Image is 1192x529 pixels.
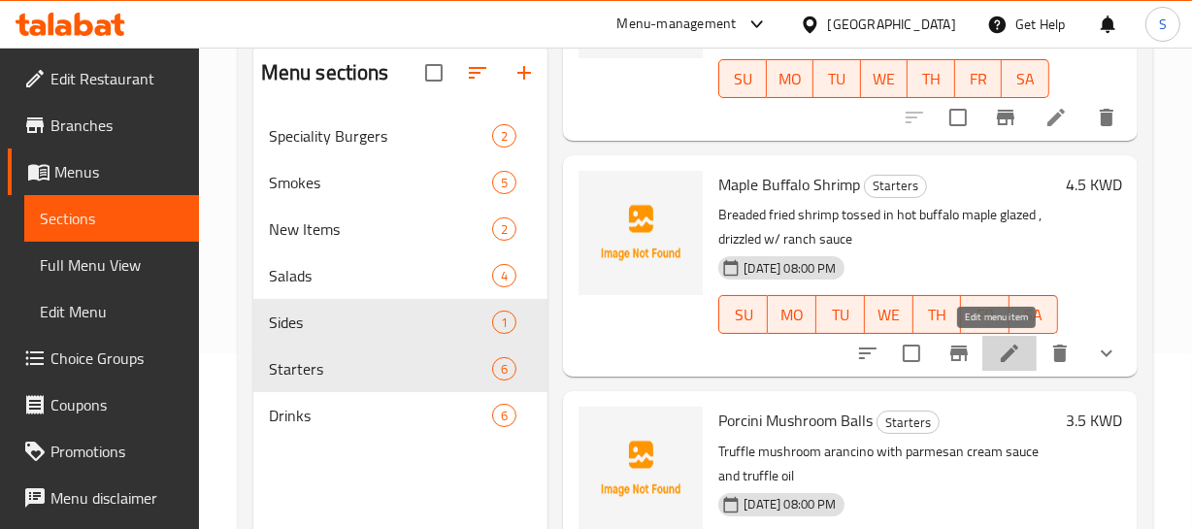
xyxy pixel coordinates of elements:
a: Edit Menu [24,288,199,335]
span: Choice Groups [50,347,183,370]
a: Sections [24,195,199,242]
span: Sections [40,207,183,230]
a: Edit Restaurant [8,55,199,102]
h6: 4.5 KWD [1066,171,1122,198]
span: Sides [269,311,493,334]
div: New Items2 [253,206,548,252]
span: MO [776,301,809,329]
button: FR [955,59,1003,98]
button: WE [861,59,909,98]
button: WE [865,295,913,334]
span: Menu disclaimer [50,486,183,510]
div: items [492,404,516,427]
button: Add section [501,50,547,96]
div: Smokes5 [253,159,548,206]
svg: Show Choices [1095,342,1118,365]
span: S [1159,14,1167,35]
button: TH [908,59,955,98]
span: MO [775,65,807,93]
a: Branches [8,102,199,149]
div: items [492,124,516,148]
a: Coupons [8,381,199,428]
span: SA [1017,301,1050,329]
div: Starters6 [253,346,548,392]
span: Starters [865,175,926,197]
button: show more [1083,330,1130,377]
p: Truffle mushroom arancino with parmesan cream sauce and truffle oil [718,440,1058,488]
button: MO [768,295,816,334]
div: Sides1 [253,299,548,346]
span: Promotions [50,440,183,463]
button: Branch-specific-item [936,330,982,377]
span: TU [821,65,853,93]
button: TH [913,295,962,334]
div: Menu-management [617,13,737,36]
span: Porcini Mushroom Balls [718,406,873,435]
span: [DATE] 08:00 PM [736,495,844,513]
span: 1 [493,314,515,332]
span: SU [727,301,760,329]
span: Smokes [269,171,493,194]
span: FR [969,301,1002,329]
span: 4 [493,267,515,285]
div: items [492,264,516,287]
button: SU [718,59,766,98]
button: delete [1083,94,1130,141]
a: Edit menu item [1044,106,1068,129]
h2: Menu sections [261,58,389,87]
a: Promotions [8,428,199,475]
img: Maple Buffalo Shrimp [579,171,703,295]
div: items [492,171,516,194]
span: WE [869,65,901,93]
span: Salads [269,264,493,287]
div: Speciality Burgers2 [253,113,548,159]
span: Branches [50,114,183,137]
span: Edit Restaurant [50,67,183,90]
span: TH [921,301,954,329]
a: Full Menu View [24,242,199,288]
div: Drinks6 [253,392,548,439]
span: 6 [493,407,515,425]
span: Menus [54,160,183,183]
span: Full Menu View [40,253,183,277]
button: Branch-specific-item [982,94,1029,141]
span: Maple Buffalo Shrimp [718,170,860,199]
span: Starters [269,357,493,380]
button: MO [767,59,814,98]
a: Menus [8,149,199,195]
button: delete [1037,330,1083,377]
nav: Menu sections [253,105,548,446]
div: items [492,311,516,334]
span: 2 [493,220,515,239]
div: Salads4 [253,252,548,299]
span: Edit Menu [40,300,183,323]
span: 5 [493,174,515,192]
p: Breaded fried shrimp tossed in hot buffalo maple glazed , drizzled w/ ranch sauce [718,203,1058,251]
button: sort-choices [844,330,891,377]
span: Coupons [50,393,183,416]
span: Drinks [269,404,493,427]
span: FR [963,65,995,93]
button: SA [1010,295,1058,334]
span: WE [873,301,906,329]
span: SU [727,65,758,93]
button: SU [718,295,768,334]
span: Speciality Burgers [269,124,493,148]
span: Select to update [938,97,978,138]
span: New Items [269,217,493,241]
span: TH [915,65,947,93]
span: Select to update [891,333,932,374]
span: 2 [493,127,515,146]
span: 6 [493,360,515,379]
span: TU [824,301,857,329]
button: TU [816,295,865,334]
span: SA [1010,65,1042,93]
span: Starters [877,412,939,434]
a: Menu disclaimer [8,475,199,521]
